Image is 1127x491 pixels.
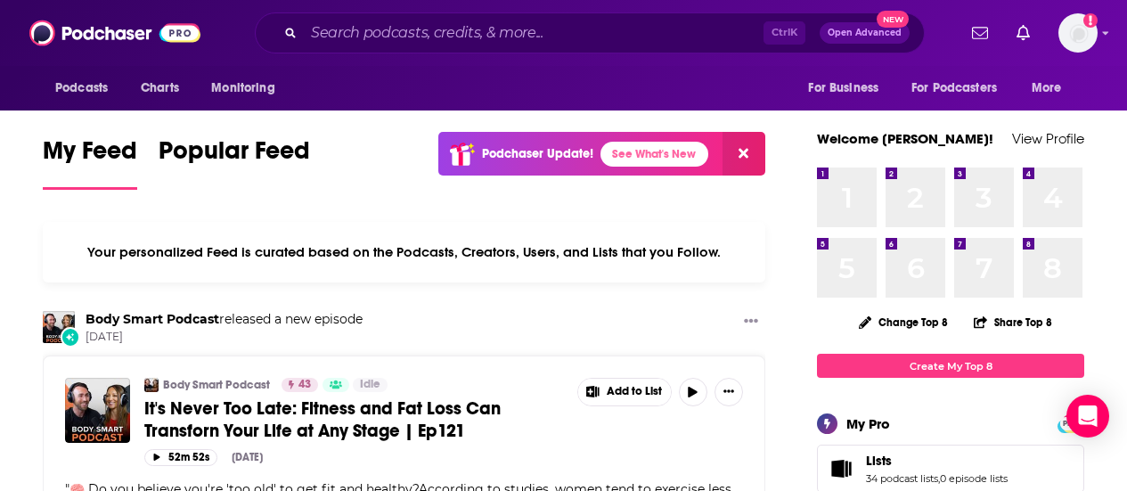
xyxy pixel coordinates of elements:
button: open menu [199,71,298,105]
img: Body Smart Podcast [43,311,75,343]
span: Podcasts [55,76,108,101]
svg: Add a profile image [1083,13,1098,28]
span: [DATE] [86,330,363,345]
span: Add to List [607,385,662,398]
a: 43 [282,378,318,392]
span: New [877,11,909,28]
span: Popular Feed [159,135,310,176]
button: 52m 52s [144,449,217,466]
a: Lists [823,456,859,481]
div: New Episode [61,327,80,347]
a: PRO [1060,416,1082,430]
input: Search podcasts, credits, & more... [304,19,764,47]
img: It's Never Too Late: Fitness and Fat Loss Can Transforn Your Life at Any Stage | Ep121 [65,378,130,443]
button: Share Top 8 [973,305,1053,340]
button: Change Top 8 [848,311,959,333]
a: See What's New [600,142,708,167]
span: For Podcasters [911,76,997,101]
span: , [938,472,940,485]
span: Logged in as AtriaBooks [1058,13,1098,53]
a: Popular Feed [159,135,310,190]
span: It's Never Too Late: Fitness and Fat Loss Can Transforn Your Life at Any Stage | Ep121 [144,397,501,442]
button: open menu [796,71,901,105]
img: Podchaser - Follow, Share and Rate Podcasts [29,16,200,50]
img: Body Smart Podcast [144,378,159,392]
a: My Feed [43,135,137,190]
a: Body Smart Podcast [163,378,270,392]
div: [DATE] [232,451,263,463]
a: Welcome [PERSON_NAME]! [817,130,993,147]
div: My Pro [846,415,890,432]
button: Show More Button [737,311,765,333]
a: Body Smart Podcast [86,311,219,327]
span: Charts [141,76,179,101]
a: Idle [353,378,388,392]
span: More [1032,76,1062,101]
button: open menu [900,71,1023,105]
button: open menu [1019,71,1084,105]
a: It's Never Too Late: Fitness and Fat Loss Can Transforn Your Life at Any Stage | Ep121 [144,397,565,442]
div: Search podcasts, credits, & more... [255,12,925,53]
button: open menu [43,71,131,105]
button: Open AdvancedNew [820,22,910,44]
a: Charts [129,71,190,105]
img: User Profile [1058,13,1098,53]
p: Podchaser Update! [482,146,593,161]
span: Monitoring [211,76,274,101]
h3: released a new episode [86,311,363,328]
span: Lists [866,453,892,469]
a: Show notifications dropdown [965,18,995,48]
a: Lists [866,453,1008,469]
span: Ctrl K [764,21,805,45]
button: Show profile menu [1058,13,1098,53]
button: Show More Button [715,378,743,406]
a: 0 episode lists [940,472,1008,485]
button: Show More Button [578,379,671,405]
a: Create My Top 8 [817,354,1084,378]
a: Show notifications dropdown [1009,18,1037,48]
a: 34 podcast lists [866,472,938,485]
a: View Profile [1012,130,1084,147]
span: Idle [360,376,380,394]
span: For Business [808,76,878,101]
span: Open Advanced [828,29,902,37]
span: PRO [1060,417,1082,430]
span: 43 [298,376,311,394]
div: Open Intercom Messenger [1066,395,1109,438]
span: My Feed [43,135,137,176]
div: Your personalized Feed is curated based on the Podcasts, Creators, Users, and Lists that you Follow. [43,222,765,282]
